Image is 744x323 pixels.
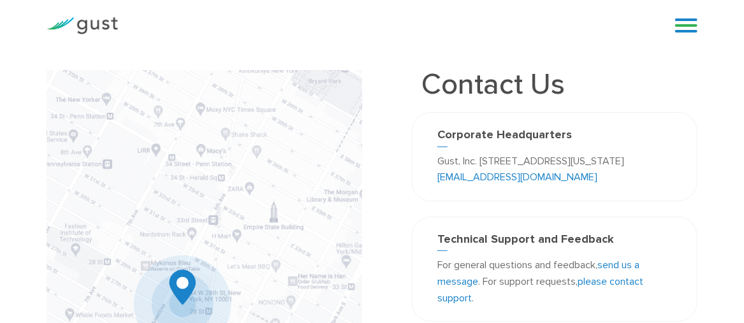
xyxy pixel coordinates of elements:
[437,128,671,147] h3: Corporate Headquarters
[437,259,639,287] a: send us a message
[437,233,671,252] h3: Technical Support and Feedback
[437,153,671,185] p: Gust, Inc. [STREET_ADDRESS][US_STATE]
[47,17,118,34] img: Gust Logo
[437,275,643,304] a: please contact support
[437,257,671,306] p: For general questions and feedback, . For support requests, .
[437,171,597,183] a: [EMAIL_ADDRESS][DOMAIN_NAME]
[412,70,574,99] h1: Contact Us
